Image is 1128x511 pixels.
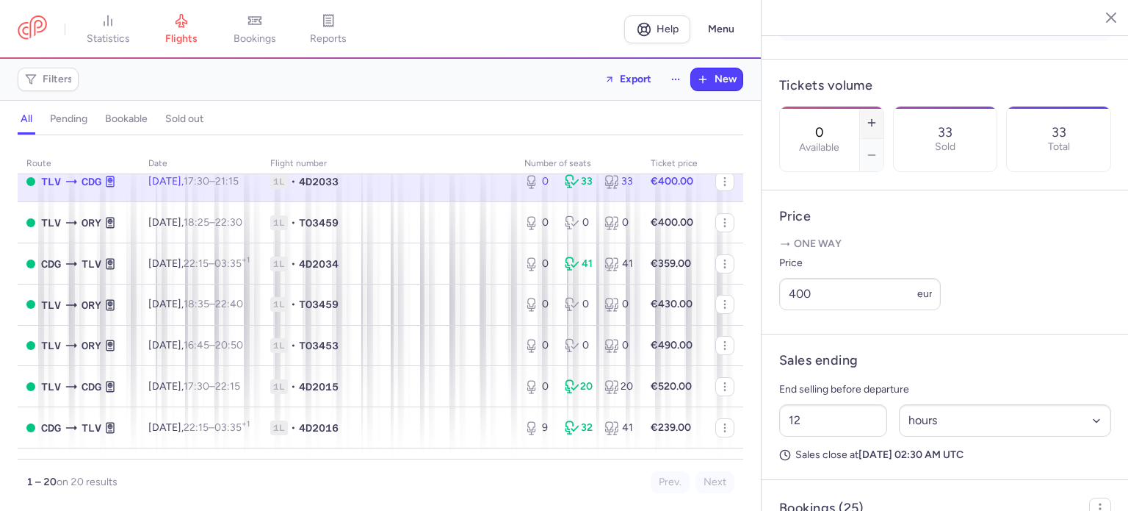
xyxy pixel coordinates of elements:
th: date [140,153,261,175]
div: 33 [604,174,633,189]
span: 1L [270,257,288,271]
a: reports [292,13,365,46]
h4: Tickets volume [779,77,1111,94]
input: ## [779,404,887,437]
a: CitizenPlane red outlined logo [18,15,47,43]
span: 4D2016 [299,421,339,435]
div: 0 [524,174,553,189]
th: Ticket price [642,153,706,175]
strong: €430.00 [651,298,693,310]
span: • [291,257,296,271]
span: – [184,339,243,351]
span: • [291,174,296,189]
th: route [18,153,140,175]
strong: 1 – 20 [26,476,57,488]
button: New [691,68,742,90]
span: 1L [270,421,288,435]
a: bookings [218,13,292,46]
div: 32 [565,421,593,435]
th: number of seats [516,153,642,175]
span: • [291,379,296,394]
span: TLV [41,215,61,231]
h4: Price [779,208,1111,225]
span: – [184,421,250,434]
a: flights [145,13,218,46]
div: 41 [565,257,593,271]
span: TLV [41,379,61,395]
span: TLV [41,337,61,354]
strong: [DATE] 02:30 AM UTC [858,449,963,461]
div: 0 [524,215,553,230]
strong: €400.00 [651,216,693,229]
div: 41 [604,421,633,435]
span: ORY [82,297,101,313]
span: 1L [270,215,288,230]
strong: €400.00 [651,175,693,187]
span: 4D2015 [299,379,339,394]
p: Total [1048,141,1070,153]
div: 0 [524,297,553,312]
time: 22:15 [215,380,240,393]
span: TO3453 [299,338,339,353]
span: CDG [41,420,61,436]
span: on 20 results [57,476,117,488]
span: – [184,216,242,229]
span: [DATE], [148,421,250,434]
span: CDG [82,174,101,190]
button: Next [695,471,734,493]
span: 4D2034 [299,257,339,271]
p: 33 [938,125,952,140]
span: – [184,257,250,270]
time: 18:25 [184,216,209,229]
span: TO3459 [299,297,339,312]
strong: €239.00 [651,421,691,434]
time: 03:35 [214,421,250,434]
span: [DATE], [148,339,243,351]
span: 1L [270,297,288,312]
span: bookings [234,32,276,46]
span: CDG [82,379,101,395]
h4: sold out [165,112,203,126]
span: [DATE], [148,175,239,187]
span: TLV [41,297,61,313]
span: • [291,297,296,312]
time: 20:50 [215,339,243,351]
div: 0 [565,215,593,230]
div: 0 [524,379,553,394]
input: --- [779,278,941,310]
span: eur [917,287,933,300]
p: End selling before departure [779,381,1111,399]
label: Available [799,142,839,154]
button: Filters [18,68,78,90]
div: 33 [565,174,593,189]
sup: +1 [242,419,250,429]
button: Export [595,68,661,91]
span: 1L [270,338,288,353]
div: 9 [524,421,553,435]
span: ORY [82,337,101,354]
span: CDG [41,256,61,272]
span: 1L [270,174,288,189]
div: 0 [565,297,593,312]
span: Filters [43,74,73,85]
a: Help [624,15,690,43]
div: 0 [604,338,633,353]
span: statistics [87,32,130,46]
div: 0 [565,338,593,353]
p: 33 [1052,125,1066,140]
span: TLV [82,420,101,436]
p: Sales close at [779,449,1111,462]
span: flights [165,32,198,46]
label: Price [779,254,941,272]
a: statistics [71,13,145,46]
time: 16:45 [184,339,209,351]
div: 20 [604,379,633,394]
time: 21:15 [215,175,239,187]
span: ORY [82,215,101,231]
time: 22:30 [215,216,242,229]
div: 0 [524,338,553,353]
strong: €520.00 [651,380,692,393]
span: Export [620,74,651,85]
div: 0 [524,257,553,271]
strong: €490.00 [651,339,693,351]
